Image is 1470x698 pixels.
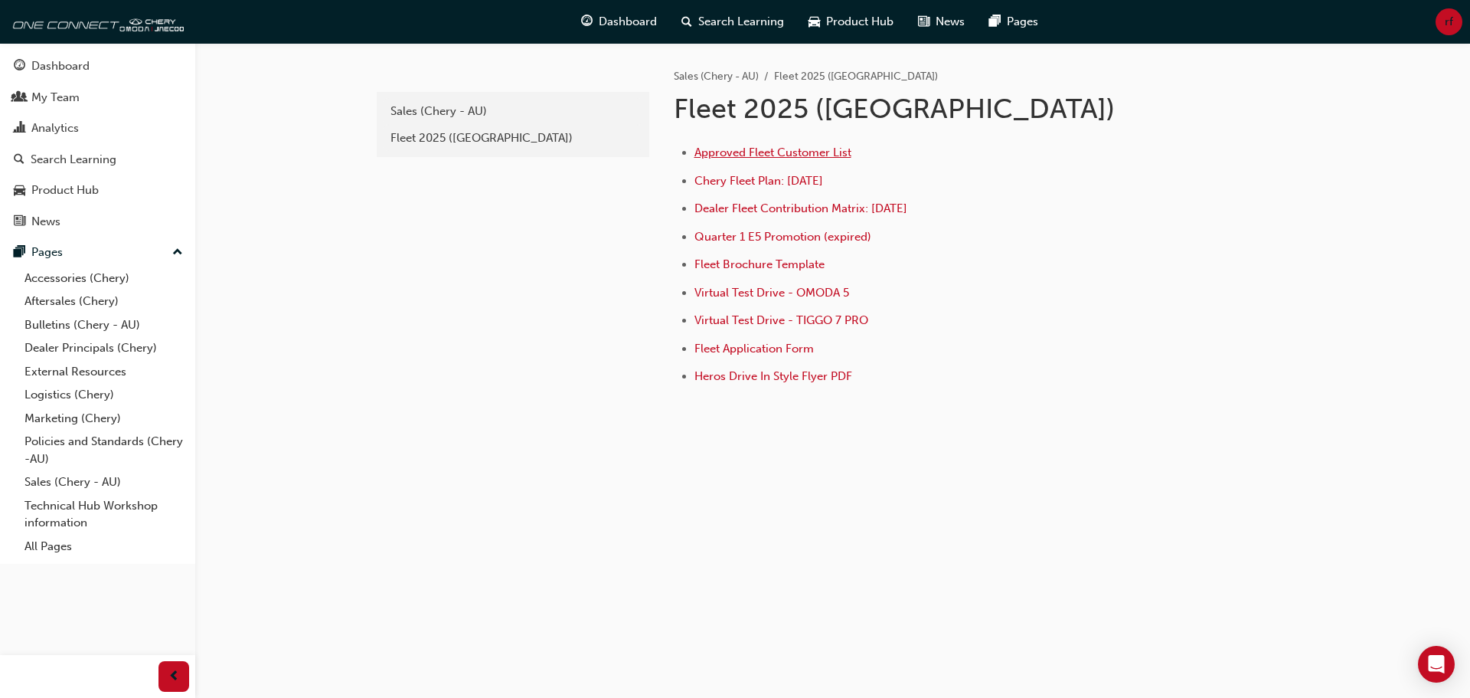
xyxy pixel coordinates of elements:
[694,146,851,159] a: Approved Fleet Customer List
[1445,13,1453,31] span: rf
[796,6,906,38] a: car-iconProduct Hub
[31,182,99,199] div: Product Hub
[581,12,593,31] span: guage-icon
[989,12,1001,31] span: pages-icon
[31,244,63,261] div: Pages
[808,12,820,31] span: car-icon
[694,174,823,188] a: Chery Fleet Plan: [DATE]
[18,383,189,407] a: Logistics (Chery)
[18,267,189,290] a: Accessories (Chery)
[977,6,1050,38] a: pages-iconPages
[18,336,189,360] a: Dealer Principals (Chery)
[674,92,1176,126] h1: Fleet 2025 ([GEOGRAPHIC_DATA])
[6,176,189,205] a: Product Hub
[31,213,60,231] div: News
[698,13,784,31] span: Search Learning
[390,129,635,147] div: Fleet 2025 ([GEOGRAPHIC_DATA])
[18,535,189,559] a: All Pages
[14,60,25,74] span: guage-icon
[694,369,852,383] a: Heros Drive In Style Flyer PDF
[906,6,977,38] a: news-iconNews
[8,6,184,37] img: oneconnect
[1418,646,1455,683] div: Open Intercom Messenger
[936,13,965,31] span: News
[6,238,189,267] button: Pages
[172,243,183,263] span: up-icon
[669,6,796,38] a: search-iconSearch Learning
[681,12,692,31] span: search-icon
[6,49,189,238] button: DashboardMy TeamAnalyticsSearch LearningProduct HubNews
[6,208,189,236] a: News
[14,184,25,198] span: car-icon
[31,151,116,169] div: Search Learning
[1007,13,1038,31] span: Pages
[168,667,180,687] span: prev-icon
[1436,8,1462,35] button: rf
[694,313,868,327] a: Virtual Test Drive - TIGGO 7 PRO
[383,98,643,125] a: Sales (Chery - AU)
[694,257,825,271] a: Fleet Brochure Template
[6,146,189,174] a: Search Learning
[31,89,80,107] div: My Team
[826,13,893,31] span: Product Hub
[694,286,849,300] a: Virtual Test Drive - OMODA 5
[774,68,938,86] li: Fleet 2025 ([GEOGRAPHIC_DATA])
[18,470,189,494] a: Sales (Chery - AU)
[694,230,871,244] a: Quarter 1 E5 Promotion (expired)
[18,360,189,384] a: External Resources
[18,407,189,431] a: Marketing (Chery)
[918,12,929,31] span: news-icon
[6,84,189,112] a: My Team
[599,13,657,31] span: Dashboard
[694,342,814,356] a: Fleet Application Form
[383,125,643,152] a: Fleet 2025 ([GEOGRAPHIC_DATA])
[18,494,189,535] a: Technical Hub Workshop information
[14,215,25,229] span: news-icon
[14,153,24,167] span: search-icon
[694,202,907,215] a: Dealer Fleet Contribution Matrix: [DATE]
[6,52,189,80] a: Dashboard
[31,57,90,75] div: Dashboard
[18,313,189,337] a: Bulletins (Chery - AU)
[18,430,189,470] a: Policies and Standards (Chery -AU)
[569,6,669,38] a: guage-iconDashboard
[31,120,79,137] div: Analytics
[14,91,25,105] span: people-icon
[390,103,635,120] div: Sales (Chery - AU)
[14,246,25,260] span: pages-icon
[18,290,189,313] a: Aftersales (Chery)
[6,114,189,143] a: Analytics
[674,70,759,83] a: Sales (Chery - AU)
[14,122,25,136] span: chart-icon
